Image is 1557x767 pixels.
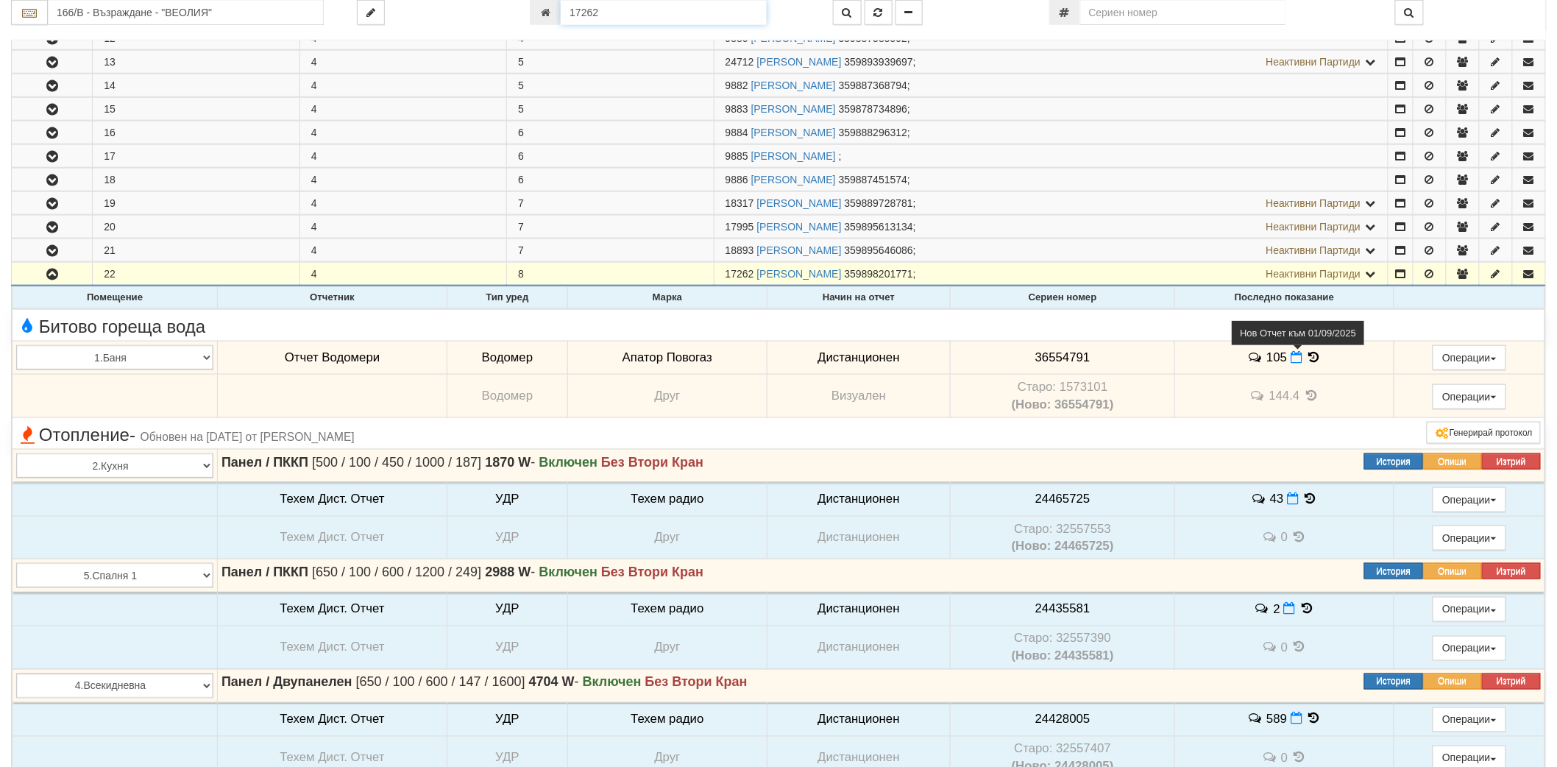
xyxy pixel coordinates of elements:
span: Техем Дист. Отчет [280,713,384,727]
span: Партида № [726,174,748,185]
span: Техем Дист. Отчет [280,492,384,506]
td: Устройство със сериен номер 32557553 беше подменено от устройство със сериен номер 24465725 [951,516,1175,559]
td: УДР [447,482,568,516]
span: 359898201771 [845,268,913,280]
button: Изтрий [1482,563,1541,579]
td: 4 [299,51,506,74]
a: [PERSON_NAME] [751,150,836,162]
button: История [1364,563,1423,579]
td: 20 [93,216,299,238]
td: 4 [299,74,506,97]
td: 4 [299,98,506,121]
td: 21 [93,239,299,262]
td: Устройство със сериен номер 32557390 беше подменено от устройство със сериен номер 24435581 [951,626,1175,670]
button: Опиши [1423,674,1482,690]
strong: Включен [539,565,597,579]
span: 105 [1266,350,1287,364]
span: 24465725 [1035,492,1090,506]
span: 24435581 [1035,602,1090,616]
span: Битово гореща вода [16,317,205,336]
span: 2 [1274,602,1280,616]
a: [PERSON_NAME] [757,197,842,209]
th: Марка [567,287,767,309]
button: Изтрий [1482,674,1541,690]
span: Техем Дист. Отчет [280,640,384,654]
span: 5 [518,56,524,68]
td: ; [714,98,1388,121]
td: 14 [93,74,299,97]
td: 22 [93,263,299,286]
td: Устройство със сериен номер 1573101 беше подменено от устройство със сериен номер 36554791 [951,375,1175,418]
a: [PERSON_NAME] [757,221,842,233]
td: 13 [93,51,299,74]
span: История на забележките [1251,492,1270,506]
span: - [485,455,535,470]
span: Неактивни Партиди [1266,197,1361,209]
a: [PERSON_NAME] [751,79,836,91]
td: 4 [299,121,506,144]
a: [PERSON_NAME] [751,103,836,115]
span: 0 [1281,751,1288,765]
td: Дистанционен [767,482,951,516]
b: (Ново: 36554791) [1012,397,1114,411]
td: ; [714,169,1388,191]
td: 4 [299,169,506,191]
th: Начин на отчет [767,287,951,309]
td: ; [714,121,1388,144]
b: (Ново: 24435581) [1012,649,1114,663]
span: Неактивни Партиди [1266,56,1361,68]
span: История на забележките [1262,640,1281,654]
th: Тип уред [447,287,568,309]
td: 4 [299,239,506,262]
span: Партида № [726,197,754,209]
span: История на забележките [1247,350,1266,364]
span: 359895613134 [845,221,913,233]
td: 4 [299,216,506,238]
td: 16 [93,121,299,144]
span: 7 [518,197,524,209]
span: 359888296312 [839,127,907,138]
span: История на показанията [1291,530,1308,544]
span: Отопление [16,425,355,445]
span: 6 [518,127,524,138]
td: УДР [447,516,568,559]
strong: 2988 W [485,565,531,579]
td: 18 [93,169,299,191]
td: ; [714,216,1388,238]
td: Техем радио [567,593,767,626]
span: Партида № [726,244,754,256]
td: 17 [93,145,299,168]
span: История на показанията [1306,350,1322,364]
span: История на показанията [1306,712,1322,726]
i: Нов Отчет към 01/09/2025 [1284,603,1296,615]
button: Операции [1433,384,1506,409]
td: Друг [567,516,767,559]
a: [PERSON_NAME] [757,244,842,256]
td: ; [714,239,1388,262]
span: Техем Дист. Отчет [280,530,384,544]
td: Дистанционен [767,703,951,737]
span: 7 [518,221,524,233]
button: Изтрий [1482,453,1541,470]
strong: Включен [539,455,597,470]
span: 359887451574 [839,174,907,185]
span: История на показанията [1291,640,1308,654]
button: Операции [1433,526,1506,551]
span: История на забележките [1262,751,1281,765]
td: Дистанционен [767,341,951,375]
span: 36554791 [1035,350,1090,364]
span: 359887368794 [839,79,907,91]
span: - [130,425,135,445]
button: Опиши [1423,453,1482,470]
i: Нов Отчет към 01/09/2025 [1287,492,1299,505]
th: Отчетник [218,287,447,309]
span: История на забележките [1247,712,1266,726]
span: История на показанията [1299,602,1315,616]
span: История на забележките [1254,602,1273,616]
th: Помещение [13,287,218,309]
strong: 4704 W [529,675,575,690]
td: Апатор Повогаз [567,341,767,375]
span: 0 [1281,641,1288,655]
strong: 1870 W [485,455,531,470]
span: Партида № [726,56,754,68]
